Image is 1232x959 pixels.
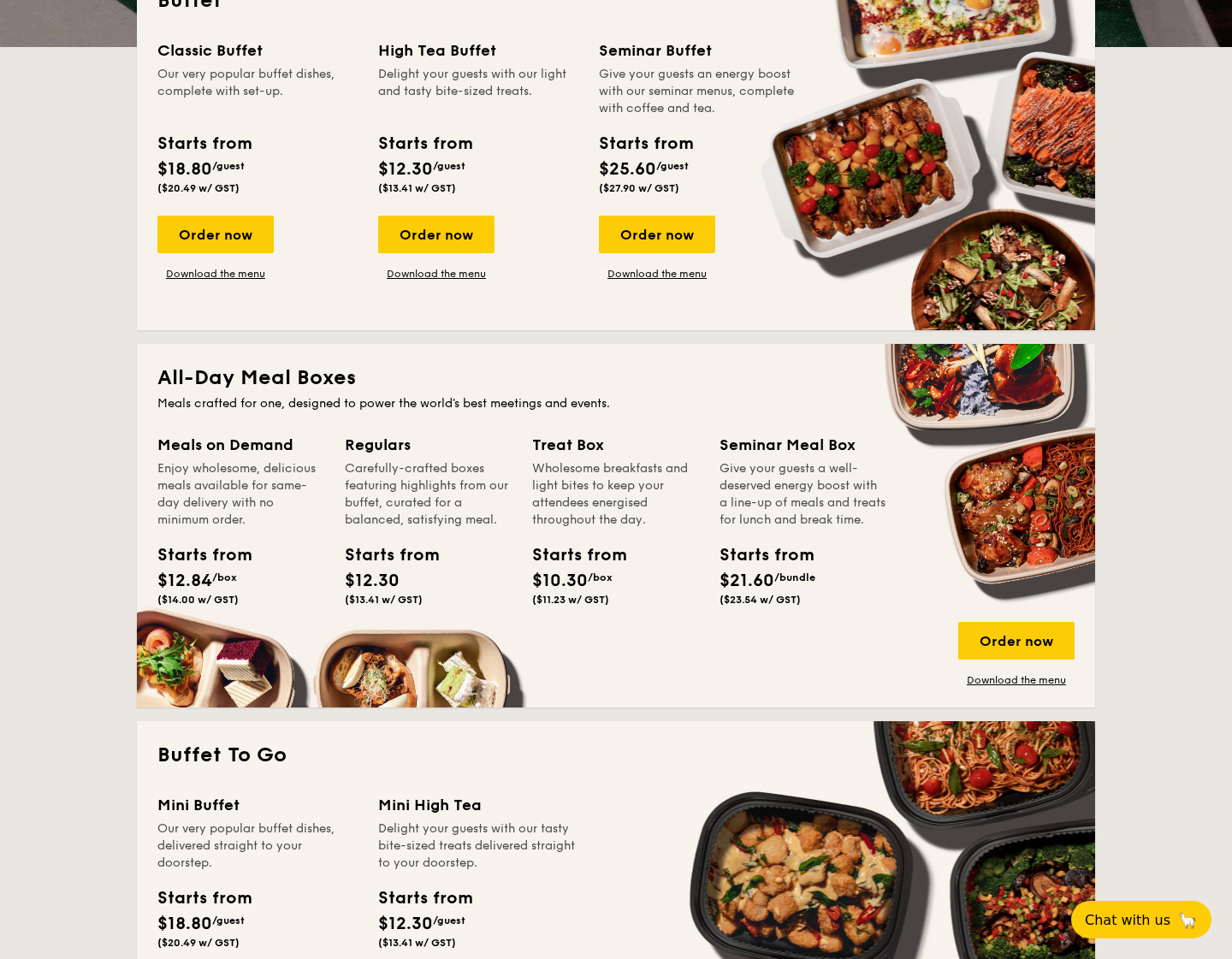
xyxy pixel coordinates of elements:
span: ($27.90 w/ GST) [599,182,679,194]
div: Order now [378,216,495,253]
span: ($11.23 w/ GST) [532,594,609,606]
span: ($13.41 w/ GST) [378,937,456,949]
div: Give your guests an energy boost with our seminar menus, complete with coffee and tea. [599,66,799,117]
div: Starts from [532,542,609,568]
span: ($20.49 w/ GST) [157,182,240,194]
span: 🦙 [1177,910,1198,930]
span: ($23.54 w/ GST) [720,594,801,606]
div: Order now [599,216,715,253]
span: /guest [433,160,465,172]
div: Delight your guests with our tasty bite-sized treats delivered straight to your doorstep. [378,820,578,872]
span: $12.30 [378,159,433,180]
span: ($13.41 w/ GST) [378,182,456,194]
div: Treat Box [532,433,699,457]
div: Starts from [157,131,251,157]
div: High Tea Buffet [378,38,578,62]
div: Starts from [157,885,251,911]
div: Seminar Meal Box [720,433,886,457]
div: Starts from [378,885,471,911]
div: Mini Buffet [157,793,358,817]
div: Classic Buffet [157,38,358,62]
div: Order now [157,216,274,253]
span: ($20.49 w/ GST) [157,937,240,949]
span: $21.60 [720,571,774,591]
div: Mini High Tea [378,793,578,817]
h2: Buffet To Go [157,742,1075,769]
div: Delight your guests with our light and tasty bite-sized treats. [378,66,578,117]
div: Starts from [720,542,797,568]
div: Starts from [345,542,422,568]
div: Starts from [378,131,471,157]
div: Our very popular buffet dishes, complete with set-up. [157,66,358,117]
span: Chat with us [1085,912,1170,928]
span: $25.60 [599,159,656,180]
a: Download the menu [378,267,495,281]
span: /guest [212,915,245,926]
div: Starts from [157,542,234,568]
div: Meals on Demand [157,433,324,457]
div: Order now [958,622,1075,660]
button: Chat with us🦙 [1071,901,1211,938]
span: $18.80 [157,159,212,180]
h2: All-Day Meal Boxes [157,364,1075,392]
div: Regulars [345,433,512,457]
div: Wholesome breakfasts and light bites to keep your attendees energised throughout the day. [532,460,699,529]
span: $12.30 [378,914,433,934]
div: Seminar Buffet [599,38,799,62]
div: Enjoy wholesome, delicious meals available for same-day delivery with no minimum order. [157,460,324,529]
span: $18.80 [157,914,212,934]
a: Download the menu [157,267,274,281]
a: Download the menu [599,267,715,281]
span: /box [588,571,613,583]
a: Download the menu [958,673,1075,687]
div: Carefully-crafted boxes featuring highlights from our buffet, curated for a balanced, satisfying ... [345,460,512,529]
div: Give your guests a well-deserved energy boost with a line-up of meals and treats for lunch and br... [720,460,886,529]
span: /box [212,571,237,583]
span: /guest [433,915,465,926]
div: Starts from [599,131,692,157]
span: ($14.00 w/ GST) [157,594,239,606]
span: /bundle [774,571,815,583]
span: ($13.41 w/ GST) [345,594,423,606]
div: Meals crafted for one, designed to power the world's best meetings and events. [157,395,1075,412]
span: /guest [656,160,689,172]
div: Our very popular buffet dishes, delivered straight to your doorstep. [157,820,358,872]
span: $12.84 [157,571,212,591]
span: $10.30 [532,571,588,591]
span: $12.30 [345,571,400,591]
span: /guest [212,160,245,172]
